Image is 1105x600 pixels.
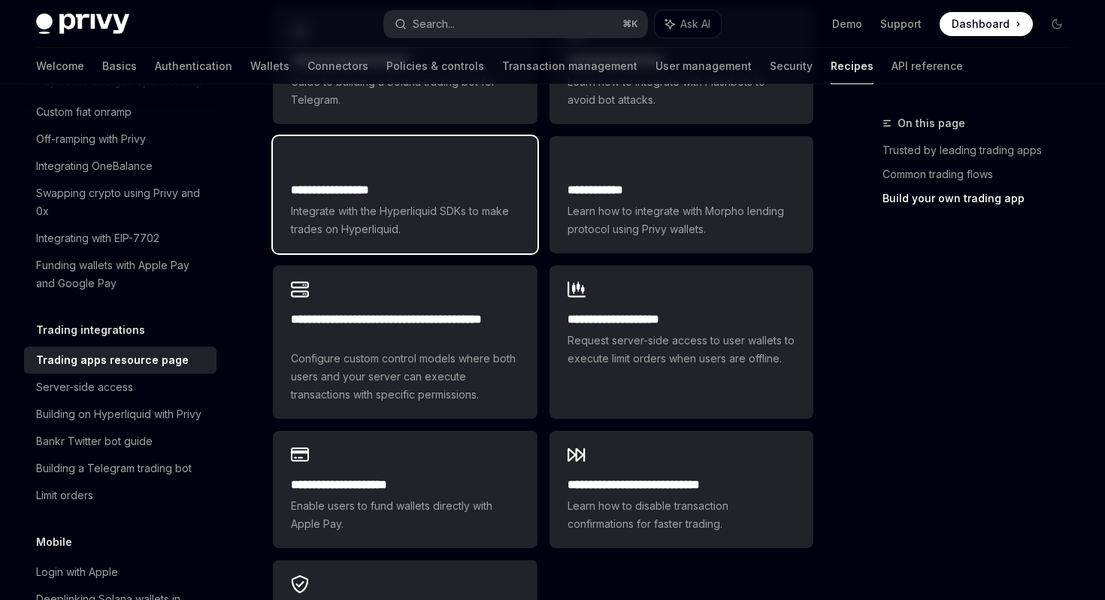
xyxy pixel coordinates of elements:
[24,347,216,374] a: Trading apps resource page
[307,48,368,84] a: Connectors
[250,48,289,84] a: Wallets
[831,48,873,84] a: Recipes
[549,136,813,253] a: **** **** **Learn how to integrate with Morpho lending protocol using Privy wallets.
[680,17,710,32] span: Ask AI
[36,184,207,220] div: Swapping crypto using Privy and 0x
[36,351,189,369] div: Trading apps resource page
[386,48,484,84] a: Policies & controls
[36,378,133,396] div: Server-side access
[952,17,1010,32] span: Dashboard
[568,497,795,533] span: Learn how to disable transaction confirmations for faster trading.
[24,401,216,428] a: Building on Hyperliquid with Privy
[24,374,216,401] a: Server-side access
[36,48,84,84] a: Welcome
[568,332,795,368] span: Request server-side access to user wallets to execute limit orders when users are offline.
[36,533,72,551] h5: Mobile
[24,180,216,225] a: Swapping crypto using Privy and 0x
[24,428,216,455] a: Bankr Twitter bot guide
[549,265,813,419] a: **** **** **** *****Request server-side access to user wallets to execute limit orders when users...
[24,153,216,180] a: Integrating OneBalance
[24,482,216,509] a: Limit orders
[36,130,146,148] div: Off-ramping with Privy
[155,48,232,84] a: Authentication
[384,11,646,38] button: Search...⌘K
[655,48,752,84] a: User management
[36,432,153,450] div: Bankr Twitter bot guide
[273,136,537,253] a: **** **** **** **Integrate with the Hyperliquid SDKs to make trades on Hyperliquid.
[36,229,159,247] div: Integrating with EIP-7702
[770,48,813,84] a: Security
[882,186,1081,211] a: Build your own trading app
[622,18,638,30] span: ⌘ K
[1045,12,1069,36] button: Toggle dark mode
[36,103,132,121] div: Custom fiat onramp
[24,126,216,153] a: Off-ramping with Privy
[24,455,216,482] a: Building a Telegram trading bot
[880,17,922,32] a: Support
[291,350,519,404] span: Configure custom control models where both users and your server can execute transactions with sp...
[36,321,145,339] h5: Trading integrations
[898,114,965,132] span: On this page
[36,563,118,581] div: Login with Apple
[36,157,153,175] div: Integrating OneBalance
[36,486,93,505] div: Limit orders
[882,138,1081,162] a: Trusted by leading trading apps
[36,405,201,423] div: Building on Hyperliquid with Privy
[102,48,137,84] a: Basics
[291,497,519,533] span: Enable users to fund wallets directly with Apple Pay.
[24,252,216,297] a: Funding wallets with Apple Pay and Google Pay
[892,48,963,84] a: API reference
[24,559,216,586] a: Login with Apple
[36,256,207,292] div: Funding wallets with Apple Pay and Google Pay
[568,202,795,238] span: Learn how to integrate with Morpho lending protocol using Privy wallets.
[291,73,519,109] span: Guide to building a Solana trading bot for Telegram.
[832,17,862,32] a: Demo
[940,12,1033,36] a: Dashboard
[36,459,192,477] div: Building a Telegram trading bot
[36,14,129,35] img: dark logo
[568,73,795,109] span: Learn how to integrate with Flashbots to avoid bot attacks.
[24,98,216,126] a: Custom fiat onramp
[655,11,721,38] button: Ask AI
[291,202,519,238] span: Integrate with the Hyperliquid SDKs to make trades on Hyperliquid.
[502,48,637,84] a: Transaction management
[413,15,455,33] div: Search...
[882,162,1081,186] a: Common trading flows
[24,225,216,252] a: Integrating with EIP-7702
